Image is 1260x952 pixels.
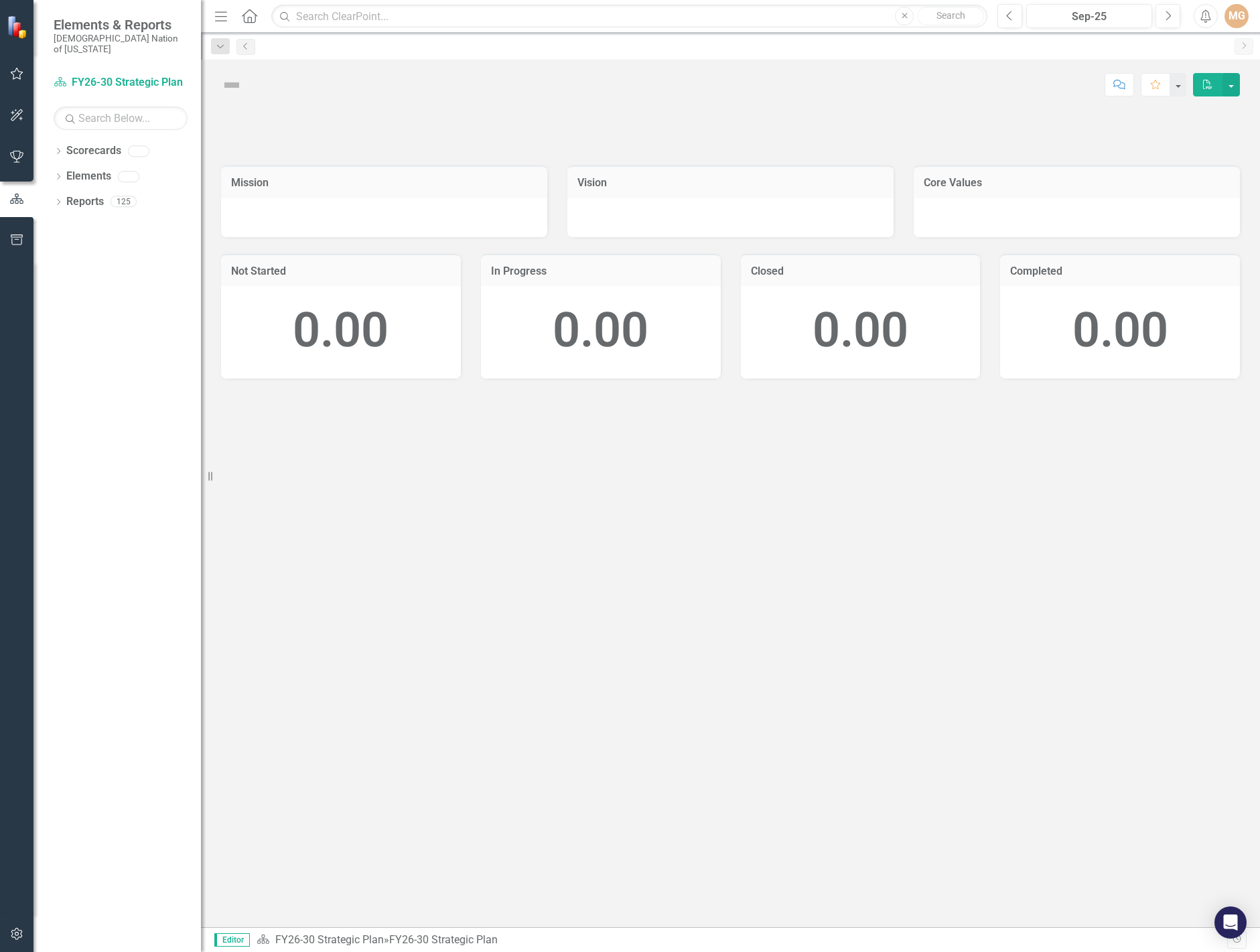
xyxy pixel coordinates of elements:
small: [DEMOGRAPHIC_DATA] Nation of [US_STATE] [54,33,188,55]
h3: Core Values [924,177,1230,189]
button: Sep-25 [1026,4,1152,28]
button: Search [917,7,984,25]
div: FY26-30 Strategic Plan [389,933,498,946]
button: MG [1224,4,1249,28]
h3: Closed [751,265,971,277]
h3: Completed [1010,265,1230,277]
span: Search [936,10,965,21]
div: Open Intercom Messenger [1214,906,1247,939]
h3: Mission [231,177,537,189]
div: 0.00 [754,296,967,365]
span: Elements & Reports [54,17,188,33]
a: FY26-30 Strategic Plan [275,933,384,946]
h3: Vision [577,177,884,189]
a: Elements [66,169,111,184]
a: FY26-30 Strategic Plan [54,75,188,90]
div: 0.00 [1013,296,1227,365]
div: 0.00 [234,296,447,365]
a: Reports [66,194,104,210]
input: Search Below... [54,107,188,130]
div: » [257,933,1227,948]
div: 0.00 [494,296,707,365]
img: Not Defined [221,74,242,96]
img: ClearPoint Strategy [7,15,30,39]
h3: Not Started [231,265,451,277]
div: 125 [111,196,137,208]
a: Scorecards [66,143,121,159]
div: Sep-25 [1031,9,1147,25]
span: Editor [214,933,250,947]
h3: In Progress [491,265,711,277]
input: Search ClearPoint... [271,5,987,28]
